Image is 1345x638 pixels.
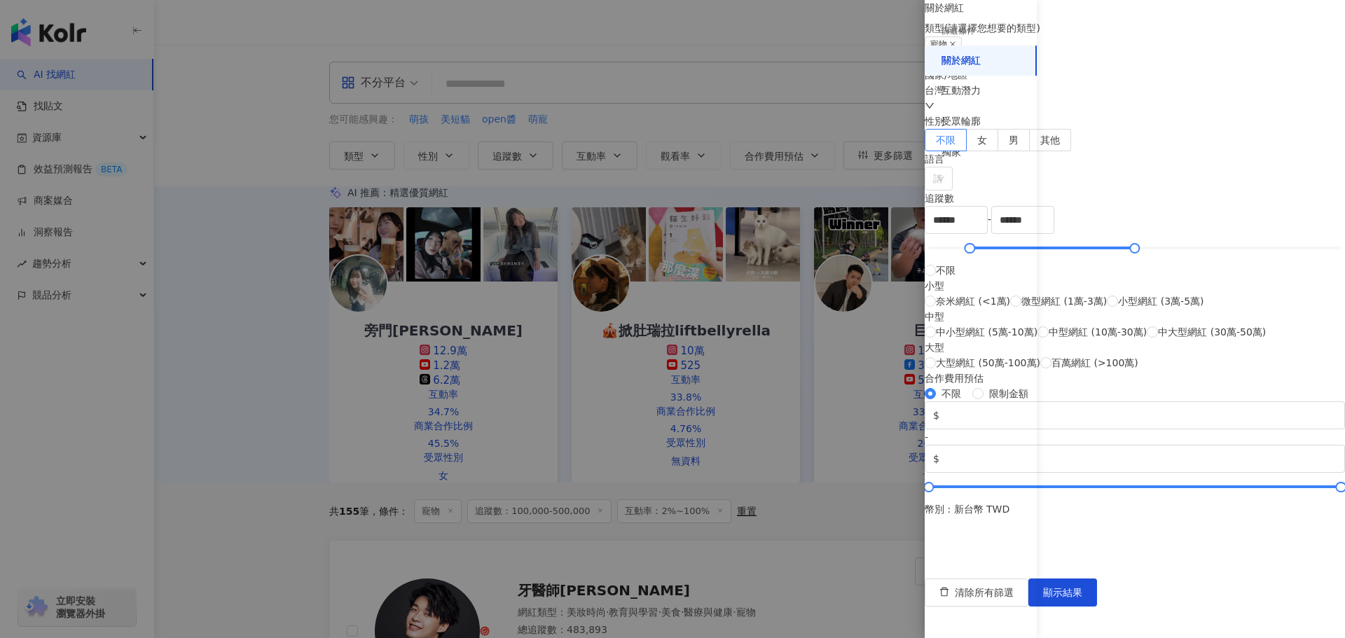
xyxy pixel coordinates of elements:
span: 其他 [1040,134,1060,146]
div: 互動潛力 [941,84,981,98]
div: 性別 [925,113,1345,129]
div: 合作費用預估 [925,370,1345,386]
div: 小型 [925,278,1266,293]
span: 中型網紅 (10萬-30萬) [1049,324,1147,340]
div: 獨家 [941,146,961,160]
div: 關於網紅 [941,54,981,68]
div: 追蹤數 [925,190,1345,206]
div: 幣別 : 新台幣 TWD [925,501,1345,517]
button: 顯示結果 [1028,578,1097,606]
span: 中大型網紅 (30萬-50萬) [1158,324,1266,340]
span: 不限 [936,134,956,146]
div: 國家/地區 [925,67,1345,83]
span: 百萬網紅 (>100萬) [1051,355,1138,370]
span: 小型網紅 (3萬-5萬) [1118,293,1203,309]
span: 微型網紅 (1萬-3萬) [1021,293,1107,309]
div: 大型 [925,340,1266,355]
div: 篩選條件 [941,25,975,37]
div: 台灣 [925,83,1345,98]
span: 顯示結果 [1043,587,1082,598]
div: 中型 [925,309,1266,324]
div: 類型 ( 請選擇您想要的類型 ) [925,20,1345,36]
div: 語言 [925,151,1345,167]
div: 受眾輪廓 [941,115,981,129]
